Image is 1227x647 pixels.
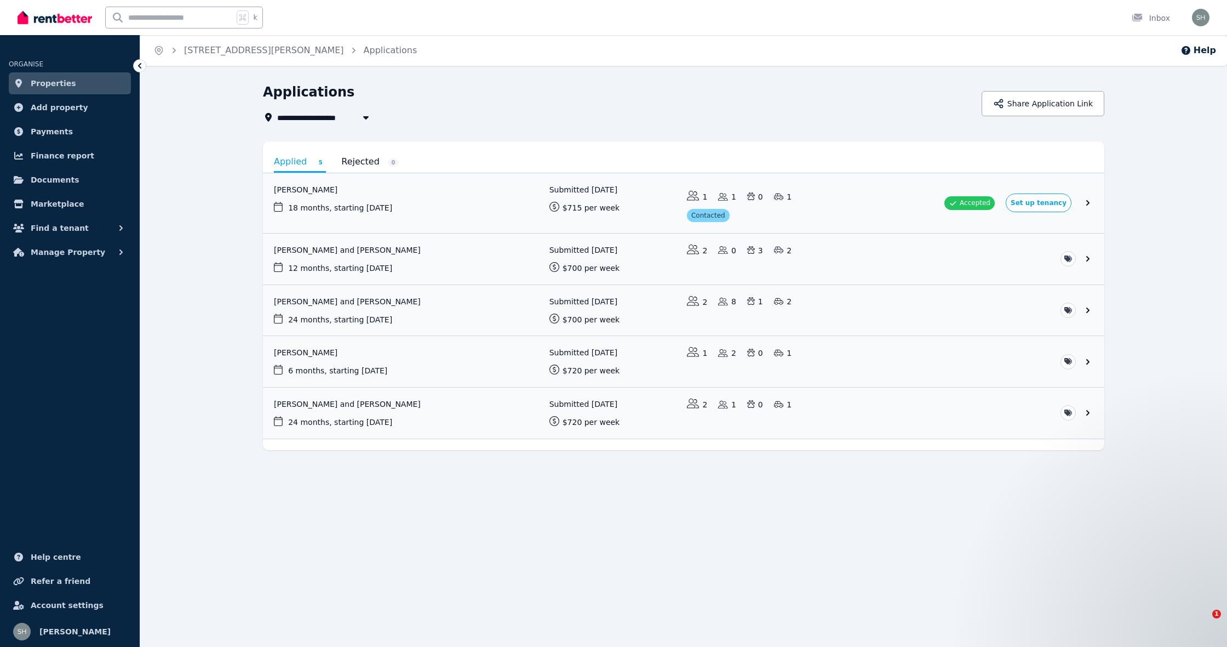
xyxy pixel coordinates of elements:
[184,45,344,55] a: [STREET_ADDRESS][PERSON_NAME]
[263,83,354,101] h1: Applications
[31,246,105,259] span: Manage Property
[31,599,104,612] span: Account settings
[31,222,89,235] span: Find a tenant
[263,285,1104,336] a: View application: Tylan Graham and Korina Kilpatrick
[31,125,73,138] span: Payments
[31,173,79,186] span: Documents
[9,72,131,94] a: Properties
[13,623,31,640] img: YI WANG
[253,13,257,22] span: k
[18,9,92,26] img: RentBetter
[263,336,1104,387] a: View application: Shruti Sharma
[9,217,131,239] button: Find a tenant
[315,158,326,167] span: 5
[1190,610,1216,636] iframe: Intercom live chat
[263,173,1104,233] a: View application: Noah Kosrav
[31,197,84,211] span: Marketplace
[9,121,131,143] a: Payments
[341,152,399,171] a: Rejected
[9,97,131,118] a: Add property
[274,152,326,173] a: Applied
[364,45,417,55] a: Applications
[1212,610,1221,618] span: 1
[1192,9,1209,26] img: YI WANG
[39,625,111,638] span: [PERSON_NAME]
[388,158,399,167] span: 0
[31,77,76,90] span: Properties
[9,546,131,568] a: Help centre
[9,241,131,263] button: Manage Property
[9,193,131,215] a: Marketplace
[9,60,43,68] span: ORGANISE
[140,35,430,66] nav: Breadcrumb
[9,594,131,616] a: Account settings
[263,388,1104,439] a: View application: Melissa Caruana and Rhonda Symons
[1180,44,1216,57] button: Help
[31,101,88,114] span: Add property
[31,550,81,564] span: Help centre
[9,169,131,191] a: Documents
[31,149,94,162] span: Finance report
[982,91,1104,116] button: Share Application Link
[263,234,1104,285] a: View application: Leigh Smith and Ingrid Carr
[31,575,90,588] span: Refer a friend
[9,145,131,167] a: Finance report
[1132,13,1170,24] div: Inbox
[9,570,131,592] a: Refer a friend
